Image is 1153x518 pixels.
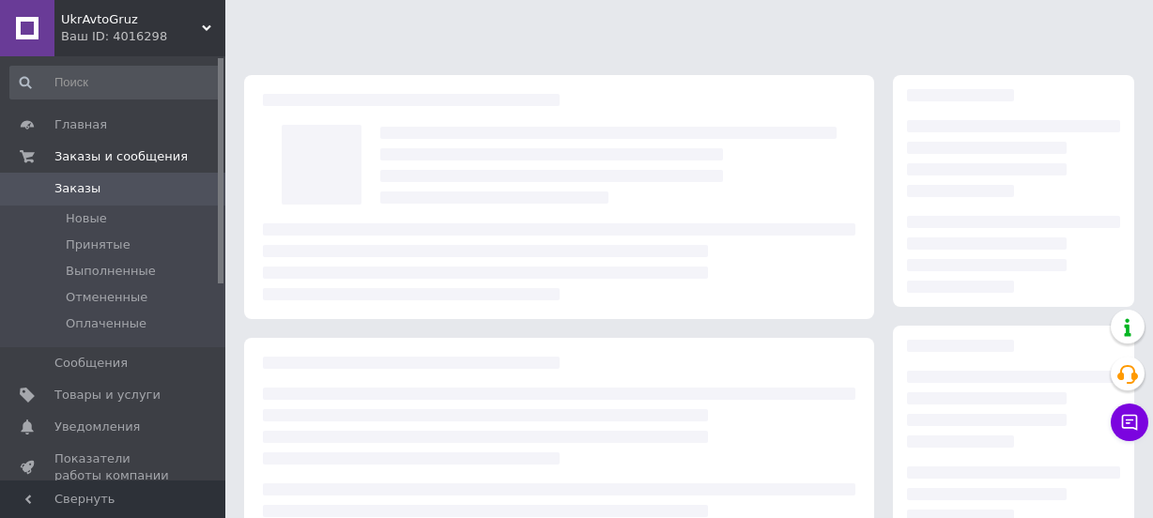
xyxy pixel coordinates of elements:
[9,66,221,99] input: Поиск
[54,148,188,165] span: Заказы и сообщения
[54,355,128,372] span: Сообщения
[1111,404,1148,441] button: Чат с покупателем
[66,210,107,227] span: Новые
[54,116,107,133] span: Главная
[54,180,100,197] span: Заказы
[66,289,147,306] span: Отмененные
[54,387,161,404] span: Товары и услуги
[66,236,131,253] span: Принятые
[66,315,146,332] span: Оплаченные
[66,263,156,280] span: Выполненные
[61,11,202,28] span: UkrAvtoGruz
[54,450,174,484] span: Показатели работы компании
[61,28,225,45] div: Ваш ID: 4016298
[54,419,140,435] span: Уведомления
